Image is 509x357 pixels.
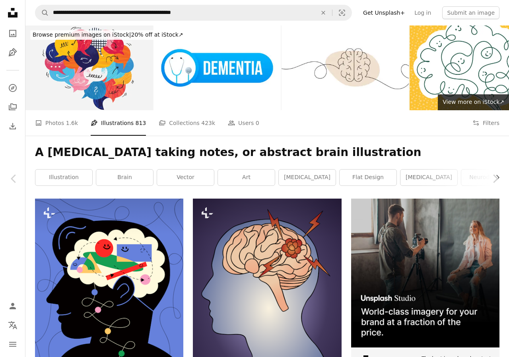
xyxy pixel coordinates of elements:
[472,110,499,136] button: Filters
[442,6,499,19] button: Submit an image
[5,317,21,333] button: Language
[5,99,21,115] a: Collections
[201,119,215,127] span: 423k
[30,30,186,40] div: 20% off at iStock ↗
[35,170,92,185] a: illustration
[153,25,281,110] img: Dementia medicine sign in flat style. Medical infographic. Vector illustration.
[400,170,457,185] a: [MEDICAL_DATA]
[5,336,21,352] button: Menu
[443,99,504,105] span: View more on iStock ↗
[33,31,131,38] span: Browse premium images on iStock |
[5,45,21,60] a: Illustrations
[358,6,410,19] a: Get Unsplash+
[157,170,214,185] a: vector
[5,25,21,41] a: Photos
[218,170,275,185] a: art
[481,140,509,217] a: Next
[35,284,183,291] a: Thoughts and connections are shown inside a person's mind.
[5,118,21,134] a: Download History
[159,110,215,136] a: Collections 423k
[25,25,190,45] a: Browse premium images on iStock|20% off at iStock↗
[410,6,436,19] a: Log in
[438,94,509,110] a: View more on iStock↗
[66,119,78,127] span: 1.6k
[315,5,332,20] button: Clear
[228,110,259,136] a: Users 0
[5,298,21,314] a: Log in / Sign up
[5,80,21,96] a: Explore
[256,119,259,127] span: 0
[332,5,352,20] button: Visual search
[279,170,336,185] a: [MEDICAL_DATA]
[96,170,153,185] a: brain
[282,25,409,110] img: Continuous Line Drawing of Brain Icon. Hand Drawn Symbol Vector Illustration.
[351,199,499,347] img: file-1715651741414-859baba4300dimage
[35,5,49,20] button: Search Unsplash
[25,25,153,110] img: Speech Bubbles Forming Brain Communication Concept
[35,5,352,21] form: Find visuals sitewide
[340,170,396,185] a: flat design
[35,110,78,136] a: Photos 1.6k
[35,145,499,160] h1: A [MEDICAL_DATA] taking notes, or abstract brain illustration
[193,294,341,301] a: A drawing of a human head with arrows coming out of it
